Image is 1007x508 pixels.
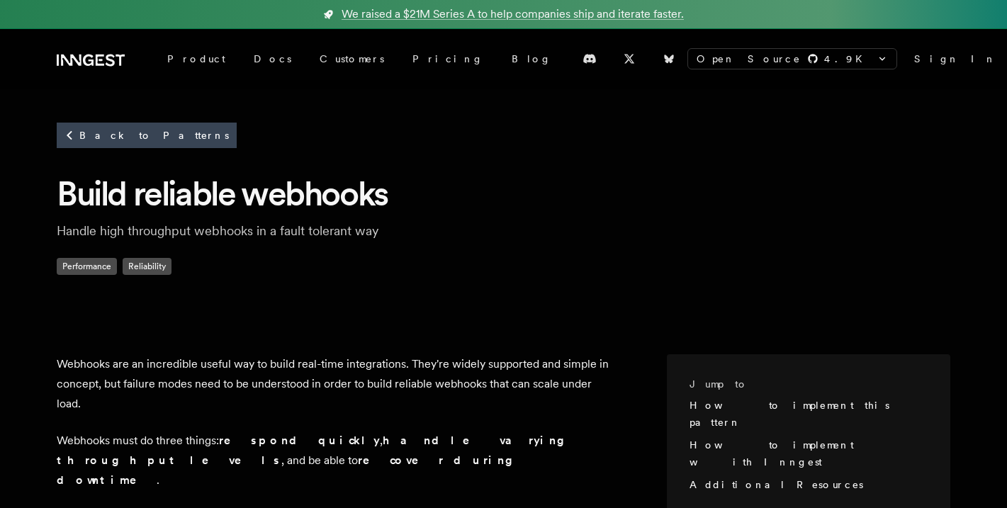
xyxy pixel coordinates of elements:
a: Pricing [398,46,497,72]
a: X [614,47,645,70]
p: Handle high throughput webhooks in a fault tolerant way [57,221,510,241]
a: How to implement with Inngest [690,439,853,468]
div: Product [153,46,240,72]
h1: Build reliable webhooks [57,171,950,215]
a: Discord [574,47,605,70]
a: Docs [240,46,305,72]
a: Blog [497,46,566,72]
span: Performance [57,258,117,275]
span: Open Source [697,52,801,66]
span: 4.9 K [824,52,871,66]
a: Additional Resources [690,479,863,490]
a: How to implement this pattern [690,400,889,428]
a: Sign In [914,52,996,66]
p: Webhooks are an incredible useful way to build real-time integrations. They're widely supported a... [57,354,610,414]
p: Webhooks must do three things: , , and be able to . [57,431,610,490]
span: Reliability [123,258,171,275]
span: We raised a $21M Series A to help companies ship and iterate faster. [342,6,684,23]
a: Customers [305,46,398,72]
a: Back to Patterns [57,123,237,148]
h3: Jump to [690,377,916,391]
strong: respond quickly [219,434,380,447]
a: Bluesky [653,47,685,70]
